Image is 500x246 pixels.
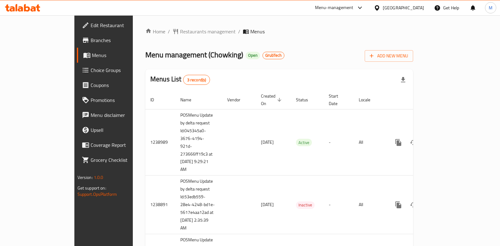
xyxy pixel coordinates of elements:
button: more [391,135,406,150]
span: Add New Menu [370,52,408,60]
span: Branches [91,36,153,44]
span: Coverage Report [91,141,153,149]
span: Edit Restaurant [91,22,153,29]
td: POSMenu Update by delta request Id:53edb559-28e4-4248-bd1e-5617e4aa12ad at [DATE] 2:35:39 AM [175,176,222,234]
a: Choice Groups [77,63,158,78]
span: GrubTech [263,53,284,58]
button: Change Status [406,135,421,150]
td: - [324,176,354,234]
a: Restaurants management [172,28,236,35]
span: Menus [92,51,153,59]
nav: breadcrumb [145,28,413,35]
span: Get support on: [77,184,106,192]
td: 1238989 [145,109,175,176]
button: Change Status [406,197,421,212]
span: Vendor [227,96,248,104]
span: Status [296,96,316,104]
a: Menus [77,48,158,63]
span: M [489,4,492,11]
span: Inactive [296,201,315,209]
td: POSMenu Update by delta request Id:045345a0-3676-4194-921d-273666ff19c3 at [DATE] 9:29:21 AM [175,109,222,176]
span: Open [246,53,260,58]
span: 3 record(s) [183,77,210,83]
span: Upsell [91,126,153,134]
td: 1238891 [145,176,175,234]
th: Actions [386,90,456,109]
span: [DATE] [261,200,274,209]
li: / [238,28,240,35]
span: Choice Groups [91,66,153,74]
span: Name [180,96,199,104]
h2: Menus List [150,75,210,85]
a: Promotions [77,93,158,108]
a: Upsell [77,123,158,137]
div: [GEOGRAPHIC_DATA] [383,4,424,11]
div: Menu-management [315,4,353,12]
span: Active [296,139,312,146]
span: Restaurants management [180,28,236,35]
span: 1.0.0 [94,173,103,181]
span: Promotions [91,96,153,104]
span: Grocery Checklist [91,156,153,164]
span: Menu management ( Chowking ) [145,48,243,62]
div: Total records count [183,75,210,85]
span: Coupons [91,81,153,89]
span: Start Date [329,92,346,107]
li: / [168,28,170,35]
span: Menu disclaimer [91,111,153,119]
a: Coupons [77,78,158,93]
td: - [324,109,354,176]
a: Coverage Report [77,137,158,152]
div: Open [246,52,260,59]
span: Menus [250,28,265,35]
a: Support.OpsPlatform [77,190,117,198]
span: Created On [261,92,283,107]
button: more [391,197,406,212]
a: Menu disclaimer [77,108,158,123]
a: Edit Restaurant [77,18,158,33]
span: Locale [359,96,378,104]
button: Add New Menu [365,50,413,62]
a: Branches [77,33,158,48]
span: ID [150,96,162,104]
span: Version: [77,173,93,181]
a: Grocery Checklist [77,152,158,167]
td: All [354,109,386,176]
span: [DATE] [261,138,274,146]
div: Export file [396,72,411,87]
td: All [354,176,386,234]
